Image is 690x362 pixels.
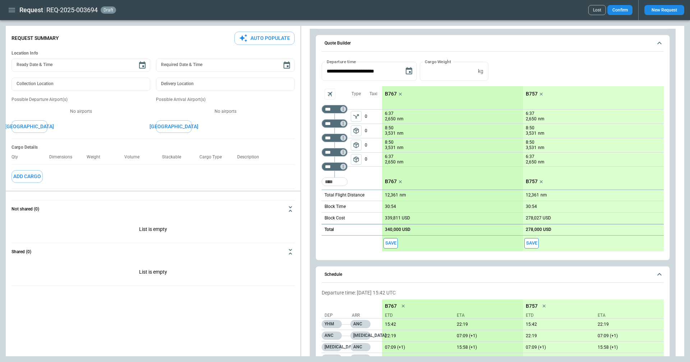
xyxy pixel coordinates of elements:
p: 2,650 [385,159,396,165]
div: Too short [322,119,348,128]
p: 05/09/2025 [382,322,451,327]
p: ANC [350,343,371,351]
p: No airports [11,108,150,115]
p: 0 [365,153,382,166]
p: nm [538,159,544,165]
p: 05/09/2025 [595,322,664,327]
p: 06/09/2025 [382,356,451,361]
p: B757 [526,178,538,185]
h1: Request [19,6,43,14]
p: Total Flight Distance [325,192,364,198]
p: nm [538,145,544,151]
p: List is empty [11,218,295,243]
p: nm [538,116,544,122]
span: Save this aircraft quote and copy details to clipboard [524,238,539,249]
div: Not shared (0) [11,260,295,286]
p: No airports [156,108,295,115]
button: [GEOGRAPHIC_DATA] [11,120,47,133]
p: Dep [325,312,350,319]
p: 0 [365,124,382,138]
button: Confirm [607,5,632,15]
span: package_2 [353,141,360,149]
p: 3,531 [526,145,537,151]
span: Type of sector [351,140,362,150]
p: ETD [385,312,451,319]
div: Not shared (0) [11,218,295,243]
p: Qty [11,154,24,160]
p: Volume [124,154,145,160]
p: Possible Arrival Airport(s) [156,97,295,103]
p: 0 [365,138,382,152]
label: Departure time [327,59,356,65]
p: 278,027 USD [526,215,551,221]
p: 6:37 [385,154,394,159]
p: 8:50 [526,125,534,131]
p: Type [351,91,361,97]
button: Shared (0) [11,243,295,260]
p: 05/09/2025 [382,333,451,339]
button: [GEOGRAPHIC_DATA] [156,120,192,133]
p: 3,531 [385,145,396,151]
h6: Location Info [11,51,295,56]
p: 6:37 [526,111,534,116]
p: 06/09/2025 [454,345,523,350]
button: Save [524,238,539,249]
p: 2,650 [385,116,396,122]
p: 339,811 USD [385,215,410,221]
p: 340,000 USD [385,227,410,232]
p: Cargo Type [199,154,227,160]
button: Auto Populate [234,32,295,45]
p: 06/09/2025 [523,356,592,361]
p: Block Cost [325,215,345,221]
p: 2,650 [526,116,537,122]
span: Save this aircraft quote and copy details to clipboard [383,238,398,249]
button: left aligned [351,140,362,150]
p: Taxi [369,91,377,97]
p: 8:50 [385,140,394,145]
p: Block Time [325,204,346,210]
button: Choose date [135,58,149,73]
button: left aligned [351,111,362,122]
div: Too short [322,162,348,171]
p: 05/09/2025 [454,322,523,327]
p: Stackable [162,154,187,160]
button: left aligned [351,125,362,136]
button: Add Cargo [11,170,43,183]
h6: Cargo Details [11,145,295,150]
p: 06/09/2025 [454,356,523,361]
span: Type of sector [351,154,362,165]
p: nm [540,192,547,198]
div: Too short [322,148,348,157]
p: ETA [595,312,661,319]
p: 3,531 [385,130,396,136]
p: ETD [526,312,592,319]
p: 06/09/2025 [454,333,523,339]
p: 06/09/2025 [523,345,592,350]
p: ANC [350,320,371,328]
p: 30:54 [385,204,396,209]
p: 05/09/2025 [523,333,592,339]
button: Save [383,238,398,249]
p: nm [397,145,404,151]
p: List is empty [11,260,295,286]
p: kg [478,68,483,74]
p: Arr [352,312,377,319]
p: Dimensions [49,154,78,160]
p: 12,361 [526,192,539,198]
p: 06/09/2025 [382,345,451,350]
p: 6:37 [385,111,394,116]
p: nm [400,192,406,198]
button: Lost [588,5,606,15]
p: 8:50 [385,125,394,131]
p: B767 [385,178,397,185]
p: 30:54 [526,204,537,209]
p: [MEDICAL_DATA] [322,343,342,351]
span: package_2 [353,156,360,163]
div: Quote Builder [322,62,664,251]
button: New Request [644,5,684,15]
button: Schedule [322,266,664,283]
h6: Quote Builder [325,41,351,46]
p: 8:50 [526,140,534,145]
p: 12,361 [385,192,398,198]
p: nm [397,116,404,122]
